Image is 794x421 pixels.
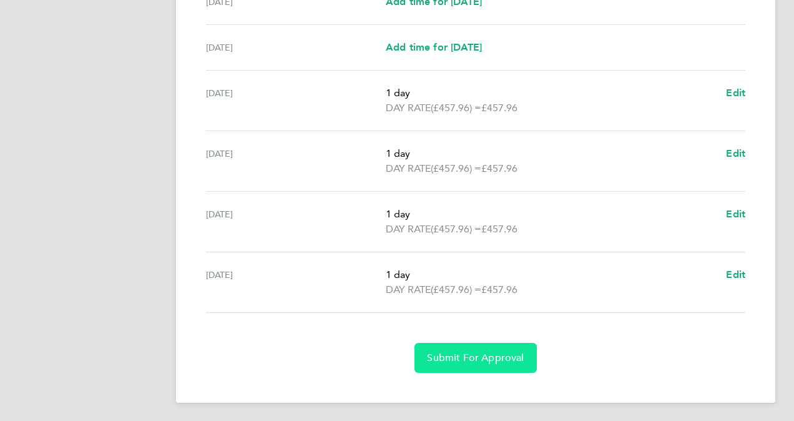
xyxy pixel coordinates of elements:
span: (£457.96) = [431,162,481,174]
span: Edit [726,87,745,99]
p: 1 day [386,146,716,161]
span: Edit [726,147,745,159]
div: [DATE] [206,207,386,237]
span: DAY RATE [386,161,431,176]
span: £457.96 [481,102,517,114]
p: 1 day [386,267,716,282]
span: Edit [726,269,745,280]
span: DAY RATE [386,282,431,297]
span: £457.96 [481,223,517,235]
span: DAY RATE [386,222,431,237]
div: [DATE] [206,267,386,297]
button: Submit For Approval [414,343,536,373]
div: [DATE] [206,40,386,55]
span: £457.96 [481,162,517,174]
div: [DATE] [206,146,386,176]
div: [DATE] [206,86,386,116]
a: Edit [726,86,745,101]
span: Submit For Approval [427,352,524,364]
span: Add time for [DATE] [386,41,482,53]
a: Add time for [DATE] [386,40,482,55]
span: (£457.96) = [431,284,481,295]
a: Edit [726,267,745,282]
p: 1 day [386,86,716,101]
span: DAY RATE [386,101,431,116]
a: Edit [726,207,745,222]
span: (£457.96) = [431,223,481,235]
span: £457.96 [481,284,517,295]
a: Edit [726,146,745,161]
span: (£457.96) = [431,102,481,114]
p: 1 day [386,207,716,222]
span: Edit [726,208,745,220]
